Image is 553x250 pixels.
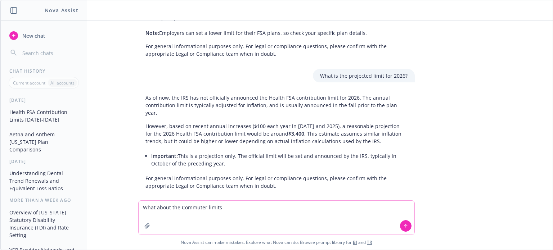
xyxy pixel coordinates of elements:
div: [DATE] [1,97,87,103]
p: For general informational purposes only. For legal or compliance questions, please confirm with t... [145,174,408,190]
input: Search chats [21,48,78,58]
p: All accounts [50,80,75,86]
div: Chat History [1,68,87,74]
p: However, based on recent annual increases ($100 each year in [DATE] and 2025), a reasonable proje... [145,122,408,145]
div: [DATE] [1,158,87,164]
a: TR [367,239,372,245]
button: Overview of [US_STATE] Statutory Disability Insurance (TDI) and Rate Setting [6,206,81,241]
p: For general informational purposes only. For legal or compliance questions, please confirm with t... [145,42,408,58]
span: Nova Assist can make mistakes. Explore what Nova can do: Browse prompt library for and [3,235,550,250]
span: Important: [151,153,178,159]
button: Understanding Dental Trend Renewals and Equivalent Loss Ratios [6,167,81,194]
button: Health FSA Contribution Limits [DATE]-[DATE] [6,106,81,126]
p: Employers can set a lower limit for their FSA plans, so check your specific plan details. [145,29,408,37]
span: Note: [145,29,159,36]
p: What is the projected limit for 2026? [320,72,408,79]
button: Aetna and Anthem [US_STATE] Plan Comparisons [6,128,81,155]
li: This is a projection only. The official limit will be set and announced by the IRS, typically in ... [151,151,408,169]
textarea: What about the Commuter limits [139,201,414,235]
p: Current account [13,80,45,86]
p: As of now, the IRS has not officially announced the Health FSA contribution limit for 2026. The a... [145,94,408,117]
a: BI [353,239,357,245]
span: New chat [21,32,45,40]
button: New chat [6,29,81,42]
div: More than a week ago [1,197,87,203]
h1: Nova Assist [45,6,78,14]
span: $3,400 [288,130,304,137]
